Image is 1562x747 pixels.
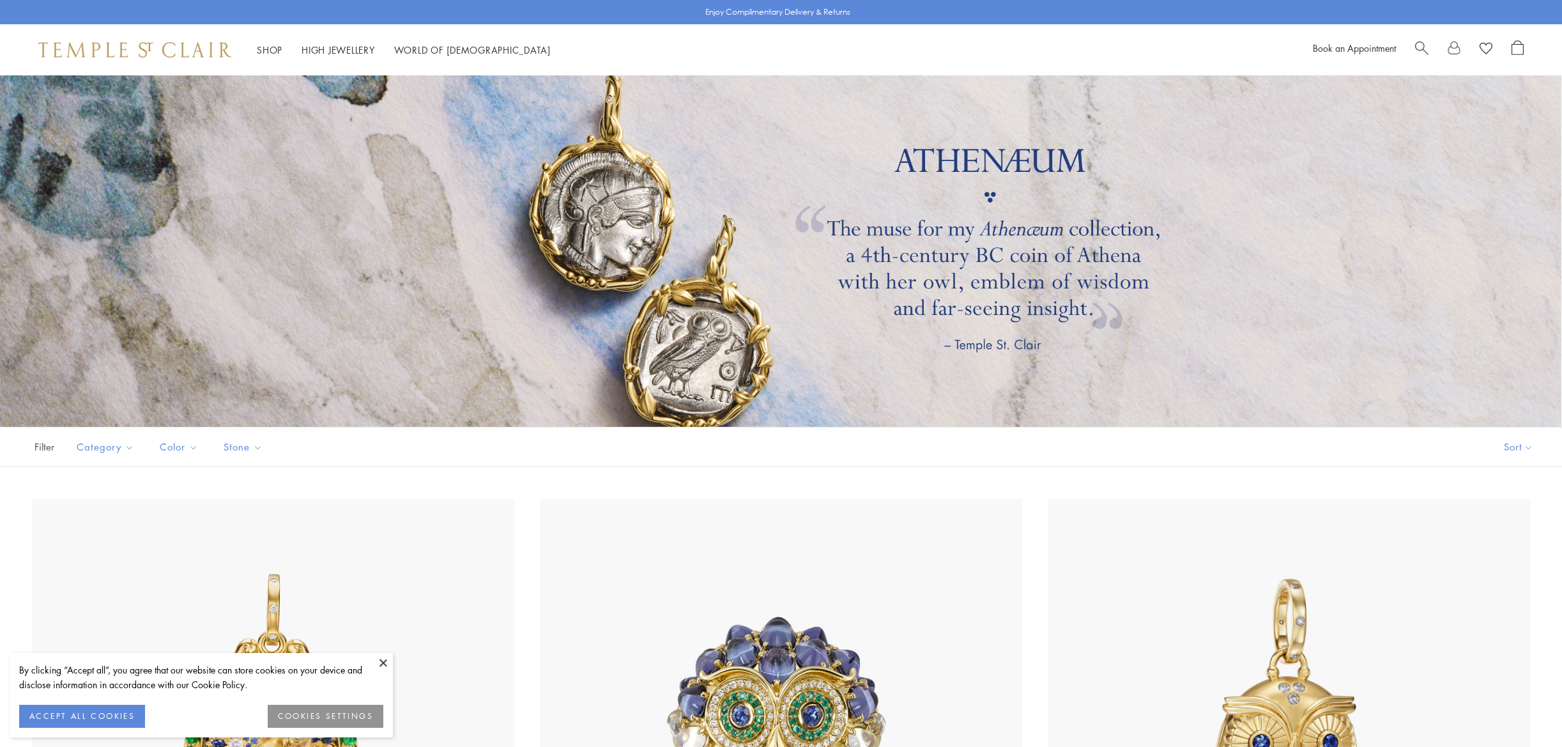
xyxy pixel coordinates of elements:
[1415,40,1428,59] a: Search
[19,705,145,728] button: ACCEPT ALL COOKIES
[214,433,272,461] button: Stone
[257,42,551,58] nav: Main navigation
[257,43,282,56] a: ShopShop
[19,663,383,692] div: By clicking “Accept all”, you agree that our website can store cookies on your device and disclos...
[705,6,850,19] p: Enjoy Complimentary Delivery & Returns
[1480,40,1492,59] a: View Wishlist
[70,439,144,455] span: Category
[217,439,272,455] span: Stone
[1475,427,1562,466] button: Show sort by
[302,43,375,56] a: High JewelleryHigh Jewellery
[1498,687,1549,734] iframe: Gorgias live chat messenger
[1313,42,1396,54] a: Book an Appointment
[153,439,208,455] span: Color
[67,433,144,461] button: Category
[38,42,231,58] img: Temple St. Clair
[150,433,208,461] button: Color
[394,43,551,56] a: World of [DEMOGRAPHIC_DATA]World of [DEMOGRAPHIC_DATA]
[1512,40,1524,59] a: Open Shopping Bag
[268,705,383,728] button: COOKIES SETTINGS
